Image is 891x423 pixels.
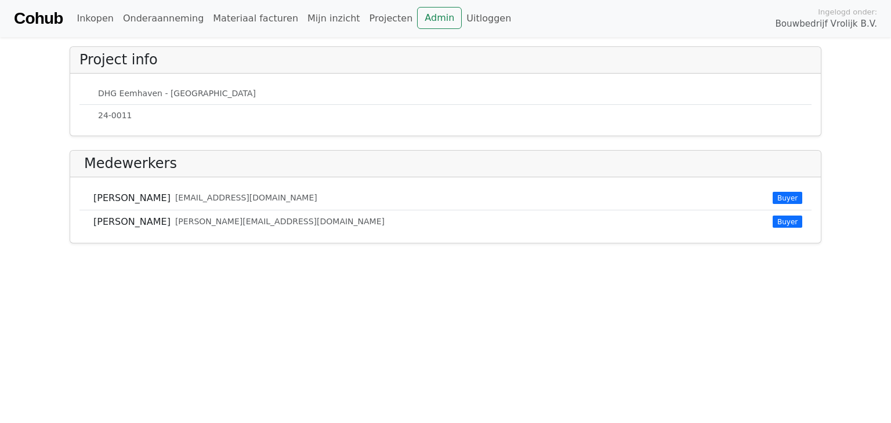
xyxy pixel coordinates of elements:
a: Inkopen [72,7,118,30]
small: [EMAIL_ADDRESS][DOMAIN_NAME] [175,192,317,204]
span: Bouwbedrijf Vrolijk B.V. [775,17,877,31]
span: Ingelogd onder: [818,6,877,17]
a: Materiaal facturen [208,7,303,30]
small: [PERSON_NAME][EMAIL_ADDRESS][DOMAIN_NAME] [175,216,385,228]
span: Buyer [773,192,802,203]
small: DHG Eemhaven - [GEOGRAPHIC_DATA] [98,87,256,100]
span: [PERSON_NAME] [93,191,171,205]
a: Cohub [14,5,63,32]
a: Mijn inzicht [303,7,365,30]
small: 24-0011 [98,110,132,122]
h4: Medewerkers [84,155,177,172]
h4: Project info [79,52,158,68]
a: Onderaanneming [118,7,208,30]
a: Uitloggen [462,7,516,30]
a: Admin [417,7,462,29]
span: Buyer [773,216,802,227]
a: Projecten [365,7,418,30]
span: [PERSON_NAME] [93,215,171,229]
